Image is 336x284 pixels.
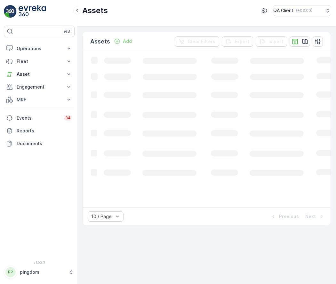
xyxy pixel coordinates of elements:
[20,269,66,275] p: pingdom
[64,29,70,34] p: ⌘B
[296,8,312,13] p: ( +03:00 )
[111,37,134,45] button: Add
[4,68,75,81] button: Asset
[273,7,293,14] p: QA Client
[4,93,75,106] button: MRF
[4,55,75,68] button: Fleet
[4,260,75,264] span: v 1.52.3
[4,137,75,150] a: Documents
[17,71,62,77] p: Asset
[123,38,132,44] p: Add
[4,42,75,55] button: Operations
[19,5,46,18] img: logo_light-DOdMpM7g.png
[82,5,108,16] p: Assets
[305,213,325,220] button: Next
[17,140,72,147] p: Documents
[4,5,17,18] img: logo
[305,213,316,220] p: Next
[17,84,62,90] p: Engagement
[17,128,72,134] p: Reports
[235,38,249,45] p: Export
[4,81,75,93] button: Engagement
[4,124,75,137] a: Reports
[17,45,62,52] p: Operations
[279,213,299,220] p: Previous
[268,38,283,45] p: Import
[65,115,71,121] p: 34
[17,58,62,65] p: Fleet
[17,97,62,103] p: MRF
[256,36,287,47] button: Import
[269,213,300,220] button: Previous
[90,37,110,46] p: Assets
[17,115,60,121] p: Events
[273,5,331,16] button: QA Client(+03:00)
[4,112,75,124] a: Events34
[4,265,75,279] button: PPpingdom
[188,38,215,45] p: Clear Filters
[175,36,219,47] button: Clear Filters
[222,36,253,47] button: Export
[5,267,16,277] div: PP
